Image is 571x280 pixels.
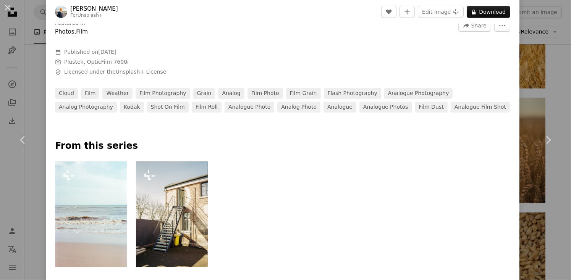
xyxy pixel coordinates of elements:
[458,19,491,32] button: Share this image
[418,6,464,18] button: Edit image
[64,68,166,76] span: Licensed under the
[247,88,283,99] a: film photo
[147,102,189,113] a: shot on film
[70,5,118,13] a: [PERSON_NAME]
[55,6,67,18] img: Go to Simon Maage's profile
[467,6,510,18] button: Download
[451,102,510,113] a: analogue film shot
[55,28,74,35] a: Photos
[192,102,222,113] a: film roll
[324,88,381,99] a: flash photography
[286,88,321,99] a: film grain
[74,28,76,35] span: ,
[64,49,116,55] span: Published on
[55,140,510,152] p: From this series
[381,6,396,18] button: Like
[136,161,208,267] img: a building with a metal stair case next to a brick wall
[359,102,412,113] a: analogue photos
[102,88,133,99] a: weather
[277,102,320,113] a: analog photo
[324,102,356,113] a: analogue
[55,161,127,267] img: a person riding a surfboard on top of a sandy beach
[193,88,215,99] a: grain
[136,211,208,217] a: a building with a metal stair case next to a brick wall
[525,103,571,177] a: Next
[384,88,453,99] a: analogue photography
[400,6,415,18] button: Add to Collection
[76,28,87,35] a: Film
[494,19,510,32] button: More Actions
[81,88,99,99] a: film
[136,88,190,99] a: film photography
[55,88,78,99] a: cloud
[116,69,167,75] a: Unsplash+ License
[415,102,448,113] a: film dust
[55,211,127,217] a: a person riding a surfboard on top of a sandy beach
[98,49,116,55] time: April 16, 2024 at 3:22:13 PM GMT+7
[78,13,103,18] a: Unsplash+
[218,88,244,99] a: analog
[225,102,274,113] a: analogue photo
[471,20,487,31] span: Share
[64,58,129,66] button: Plustek, OpticFilm 7600i
[70,13,118,19] div: For
[55,102,117,113] a: analog photography
[120,102,144,113] a: kodak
